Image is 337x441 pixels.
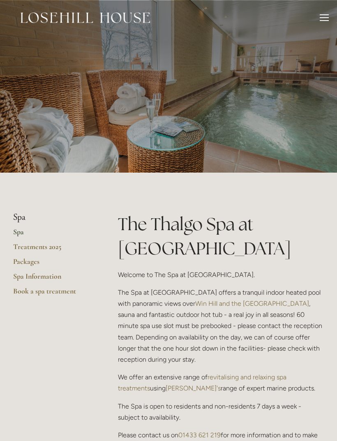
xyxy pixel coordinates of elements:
a: Packages [13,257,92,272]
a: Win Hill and the [GEOGRAPHIC_DATA] [195,300,309,307]
img: Losehill House [21,12,150,23]
a: Treatments 2025 [13,242,92,257]
a: Spa [13,227,92,242]
a: [PERSON_NAME]'s [166,384,221,392]
p: We offer an extensive range of using range of expert marine products. [118,372,324,394]
p: The Spa at [GEOGRAPHIC_DATA] offers a tranquil indoor heated pool with panoramic views over , sau... [118,287,324,365]
p: The Spa is open to residents and non-residents 7 days a week - subject to availability. [118,401,324,423]
a: Spa Information [13,272,92,286]
li: Spa [13,212,92,223]
h1: The Thalgo Spa at [GEOGRAPHIC_DATA] [118,212,324,261]
a: 01433 621 219 [178,431,221,439]
p: Welcome to The Spa at [GEOGRAPHIC_DATA]. [118,269,324,280]
a: Book a spa treatment [13,286,92,301]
